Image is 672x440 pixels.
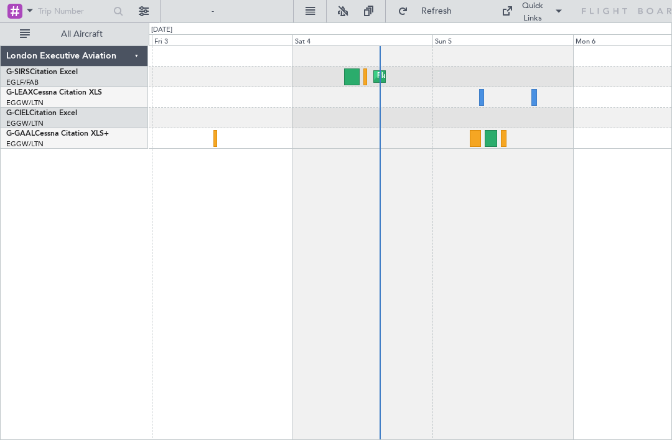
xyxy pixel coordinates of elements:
button: Quick Links [495,1,570,21]
a: G-LEAXCessna Citation XLS [6,89,102,96]
button: Refresh [392,1,467,21]
span: All Aircraft [32,30,131,39]
a: G-CIELCitation Excel [6,110,77,117]
div: Sun 5 [432,34,573,45]
a: G-GAALCessna Citation XLS+ [6,130,109,138]
div: [DATE] [151,25,172,35]
span: G-CIEL [6,110,29,117]
a: EGGW/LTN [6,98,44,108]
div: Fri 3 [152,34,292,45]
span: G-GAAL [6,130,35,138]
a: G-SIRSCitation Excel [6,68,78,76]
a: EGLF/FAB [6,78,39,87]
span: Refresh [411,7,463,16]
a: EGGW/LTN [6,119,44,128]
button: All Aircraft [14,24,135,44]
input: Trip Number [38,2,110,21]
div: Planned Maint [GEOGRAPHIC_DATA] ([GEOGRAPHIC_DATA]) [377,67,573,86]
div: Sat 4 [292,34,433,45]
span: G-LEAX [6,89,33,96]
a: EGGW/LTN [6,139,44,149]
span: G-SIRS [6,68,30,76]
